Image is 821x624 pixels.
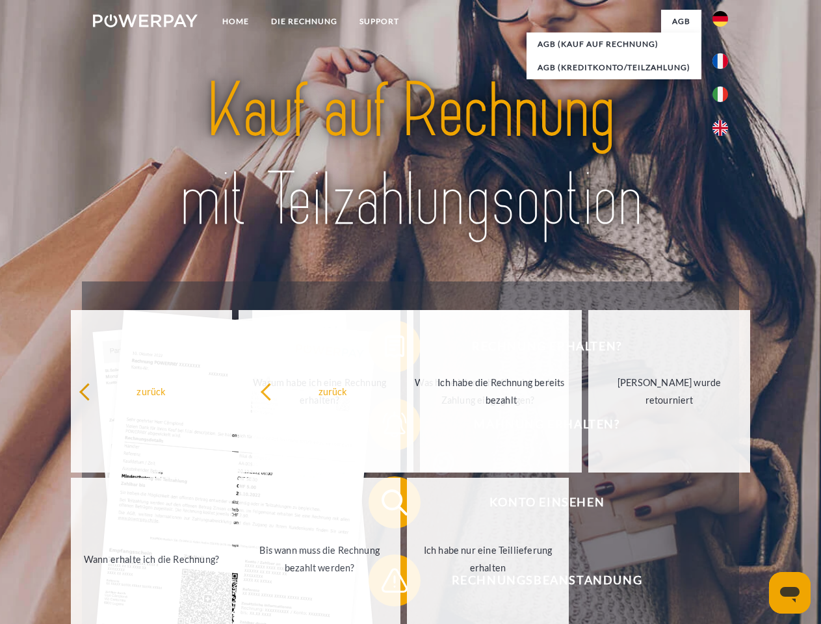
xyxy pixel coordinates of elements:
div: Bis wann muss die Rechnung bezahlt werden? [246,541,393,577]
img: en [712,120,728,136]
iframe: Schaltfläche zum Öffnen des Messaging-Fensters [769,572,811,614]
div: zurück [79,382,225,400]
a: agb [661,10,701,33]
div: Ich habe die Rechnung bereits bezahlt [428,374,574,409]
img: de [712,11,728,27]
a: Home [211,10,260,33]
div: Wann erhalte ich die Rechnung? [79,550,225,567]
a: DIE RECHNUNG [260,10,348,33]
div: Ich habe nur eine Teillieferung erhalten [415,541,561,577]
a: AGB (Kauf auf Rechnung) [527,32,701,56]
a: SUPPORT [348,10,410,33]
img: it [712,86,728,102]
img: title-powerpay_de.svg [124,62,697,249]
div: [PERSON_NAME] wurde retourniert [596,374,742,409]
img: fr [712,53,728,69]
a: AGB (Kreditkonto/Teilzahlung) [527,56,701,79]
img: logo-powerpay-white.svg [93,14,198,27]
div: zurück [260,382,406,400]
